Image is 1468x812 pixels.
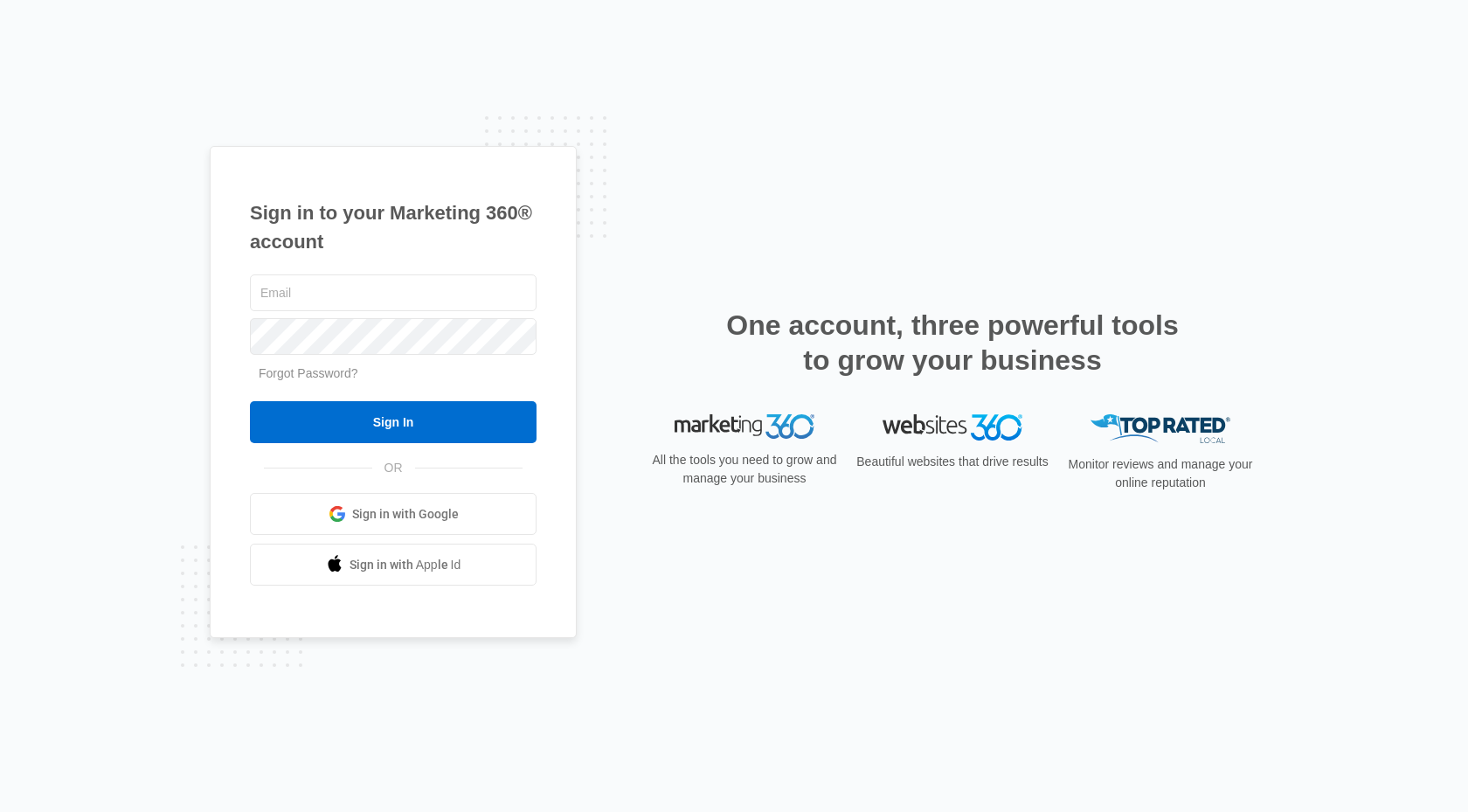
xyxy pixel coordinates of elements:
span: OR [372,459,415,477]
p: Monitor reviews and manage your online reputation [1063,455,1258,492]
img: Top Rated Local [1091,414,1230,443]
h1: Sign in to your Marketing 360® account [250,198,537,256]
span: Sign in with Apple Id [350,556,461,574]
h2: One account, three powerful tools to grow your business [721,308,1184,378]
a: Sign in with Apple Id [250,544,537,586]
p: All the tools you need to grow and manage your business [647,451,842,488]
a: Forgot Password? [259,366,358,380]
img: Websites 360 [883,414,1022,440]
input: Email [250,274,537,311]
span: Sign in with Google [352,505,459,524]
p: Beautiful websites that drive results [855,453,1050,471]
input: Sign In [250,401,537,443]
a: Sign in with Google [250,493,537,535]
img: Marketing 360 [675,414,814,439]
